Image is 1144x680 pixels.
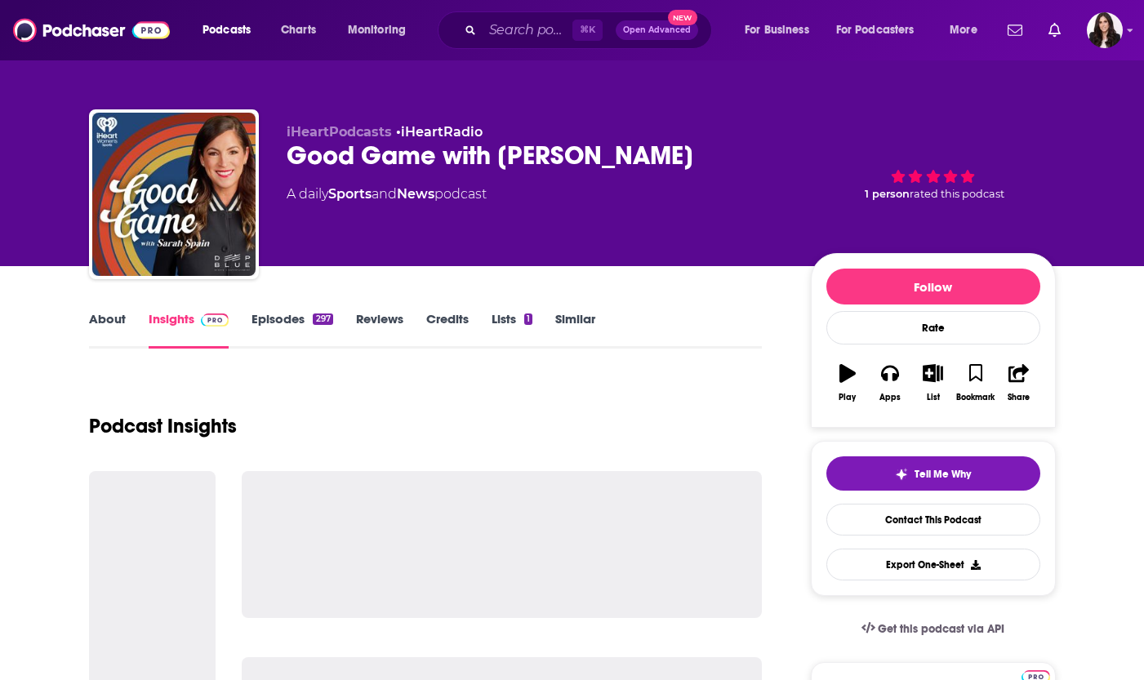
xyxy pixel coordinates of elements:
input: Search podcasts, credits, & more... [483,17,572,43]
a: Reviews [356,311,403,349]
div: List [927,393,940,402]
a: Get this podcast via API [848,609,1018,649]
span: Logged in as RebeccaShapiro [1087,12,1123,48]
button: Bookmark [955,353,997,412]
span: ⌘ K [572,20,603,41]
div: Bookmark [956,393,995,402]
span: Podcasts [203,19,251,42]
div: 297 [313,313,332,325]
img: Podchaser Pro [201,313,229,327]
a: Charts [270,17,326,43]
img: tell me why sparkle [895,468,908,481]
button: open menu [938,17,998,43]
a: Show notifications dropdown [1042,16,1067,44]
button: tell me why sparkleTell Me Why [826,456,1040,491]
a: Contact This Podcast [826,504,1040,536]
span: Open Advanced [623,26,691,34]
span: For Podcasters [836,19,915,42]
span: iHeartPodcasts [287,124,392,140]
button: List [911,353,954,412]
button: open menu [733,17,830,43]
img: User Profile [1087,12,1123,48]
span: Tell Me Why [915,468,971,481]
img: Good Game with Sarah Spain [92,113,256,276]
h1: Podcast Insights [89,414,237,438]
span: Get this podcast via API [878,622,1004,636]
a: InsightsPodchaser Pro [149,311,229,349]
a: About [89,311,126,349]
button: Apps [869,353,911,412]
button: Play [826,353,869,412]
button: open menu [191,17,272,43]
button: open menu [336,17,427,43]
div: Rate [826,311,1040,344]
div: Share [1008,393,1030,402]
button: Follow [826,269,1040,304]
div: 1 [524,313,532,325]
div: Play [839,393,856,402]
a: Show notifications dropdown [1001,16,1029,44]
div: A daily podcast [287,184,487,204]
div: Search podcasts, credits, & more... [453,11,728,49]
span: Charts [281,19,316,42]
button: open menu [826,17,938,43]
span: New [668,10,697,25]
a: Lists1 [492,311,532,349]
a: Similar [555,311,595,349]
div: Apps [879,393,901,402]
span: 1 person [865,188,910,200]
span: Monitoring [348,19,406,42]
a: News [397,186,434,202]
span: and [372,186,397,202]
button: Open AdvancedNew [616,20,698,40]
button: Show profile menu [1087,12,1123,48]
img: Podchaser - Follow, Share and Rate Podcasts [13,15,170,46]
button: Share [997,353,1039,412]
a: iHeartRadio [401,124,483,140]
div: 1 personrated this podcast [811,124,1056,225]
a: Credits [426,311,469,349]
span: rated this podcast [910,188,1004,200]
span: More [950,19,977,42]
span: • [396,124,483,140]
button: Export One-Sheet [826,549,1040,580]
a: Episodes297 [252,311,332,349]
a: Sports [328,186,372,202]
span: For Business [745,19,809,42]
